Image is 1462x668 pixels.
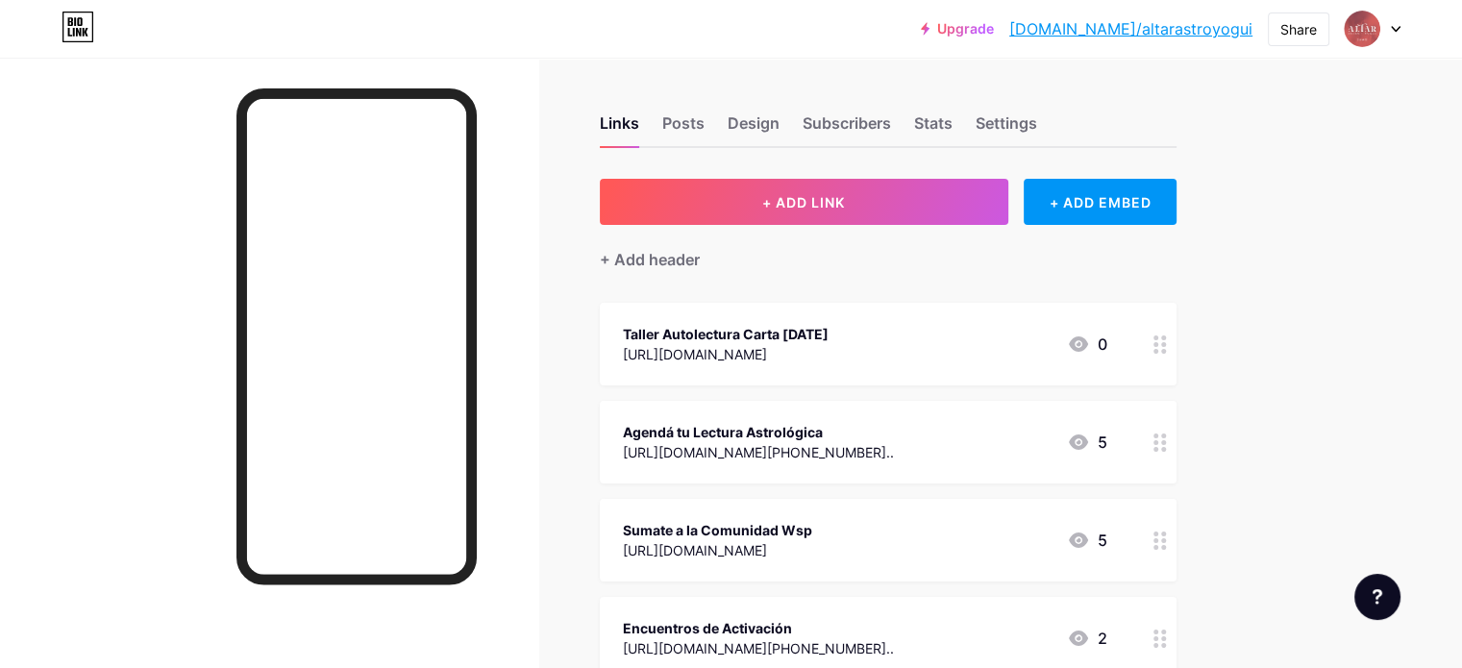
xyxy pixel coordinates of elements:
a: Upgrade [921,21,994,37]
div: 2 [1067,627,1107,650]
div: Share [1280,19,1317,39]
div: [URL][DOMAIN_NAME][PHONE_NUMBER].. [623,442,894,462]
img: altarastroyogui [1344,11,1380,47]
div: Stats [914,111,953,146]
div: Posts [662,111,705,146]
div: [URL][DOMAIN_NAME] [623,540,812,560]
div: + Add header [600,248,700,271]
div: Taller Autolectura Carta [DATE] [623,324,829,344]
div: [URL][DOMAIN_NAME][PHONE_NUMBER].. [623,638,894,658]
div: 0 [1067,333,1107,356]
button: + ADD LINK [600,179,1008,225]
a: [DOMAIN_NAME]/altarastroyogui [1009,17,1252,40]
div: Design [728,111,780,146]
div: 5 [1067,431,1107,454]
div: Sumate a la Comunidad Wsp [623,520,812,540]
div: Encuentros de Activación [623,618,894,638]
div: Settings [976,111,1037,146]
div: Links [600,111,639,146]
div: Agendá tu Lectura Astrológica [623,422,894,442]
div: Subscribers [803,111,891,146]
div: [URL][DOMAIN_NAME] [623,344,829,364]
div: + ADD EMBED [1024,179,1177,225]
span: + ADD LINK [762,194,845,210]
div: 5 [1067,529,1107,552]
